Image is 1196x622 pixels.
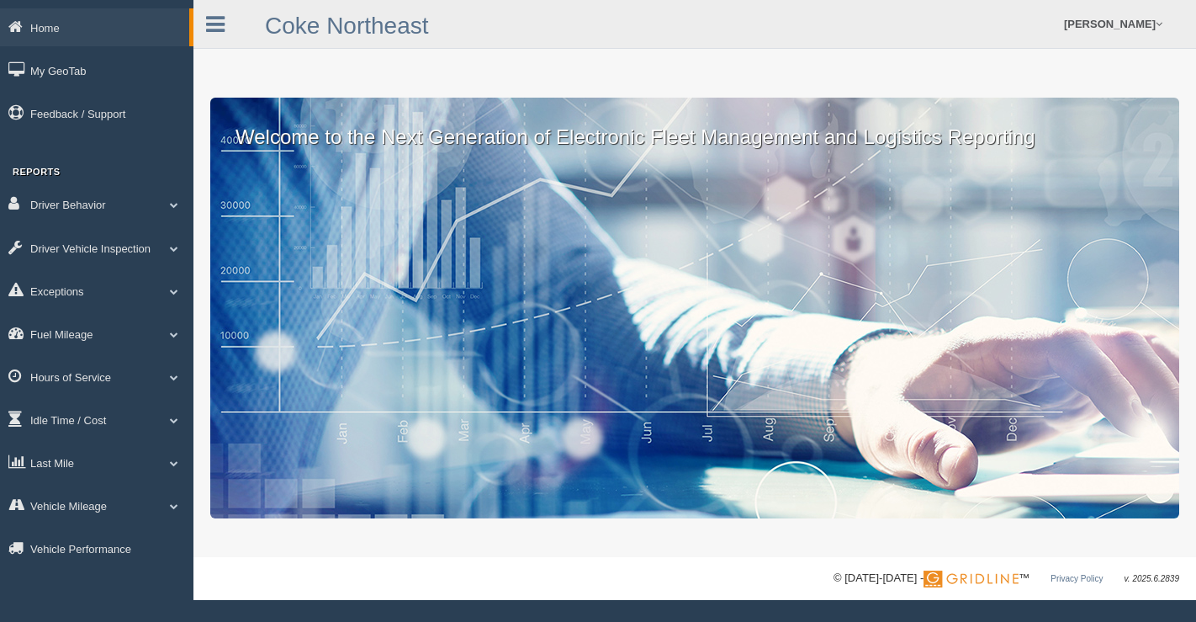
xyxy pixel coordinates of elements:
[1125,574,1179,583] span: v. 2025.6.2839
[833,570,1179,587] div: © [DATE]-[DATE] - ™
[265,13,429,39] a: Coke Northeast
[1050,574,1103,583] a: Privacy Policy
[210,98,1179,152] p: Welcome to the Next Generation of Electronic Fleet Management and Logistics Reporting
[923,571,1019,587] img: Gridline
